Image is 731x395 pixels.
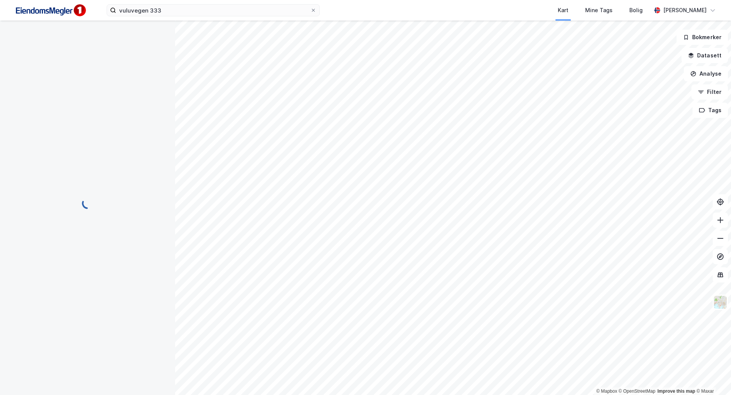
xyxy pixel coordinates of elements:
[596,389,617,394] a: Mapbox
[682,48,728,63] button: Datasett
[693,359,731,395] iframe: Chat Widget
[713,295,728,309] img: Z
[691,84,728,100] button: Filter
[629,6,643,15] div: Bolig
[116,5,310,16] input: Søk på adresse, matrikkel, gårdeiere, leietakere eller personer
[558,6,568,15] div: Kart
[658,389,695,394] a: Improve this map
[663,6,707,15] div: [PERSON_NAME]
[619,389,656,394] a: OpenStreetMap
[585,6,613,15] div: Mine Tags
[12,2,88,19] img: F4PB6Px+NJ5v8B7XTbfpPpyloAAAAASUVORK5CYII=
[684,66,728,81] button: Analyse
[81,197,94,209] img: spinner.a6d8c91a73a9ac5275cf975e30b51cfb.svg
[693,359,731,395] div: Kontrollprogram for chat
[693,103,728,118] button: Tags
[677,30,728,45] button: Bokmerker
